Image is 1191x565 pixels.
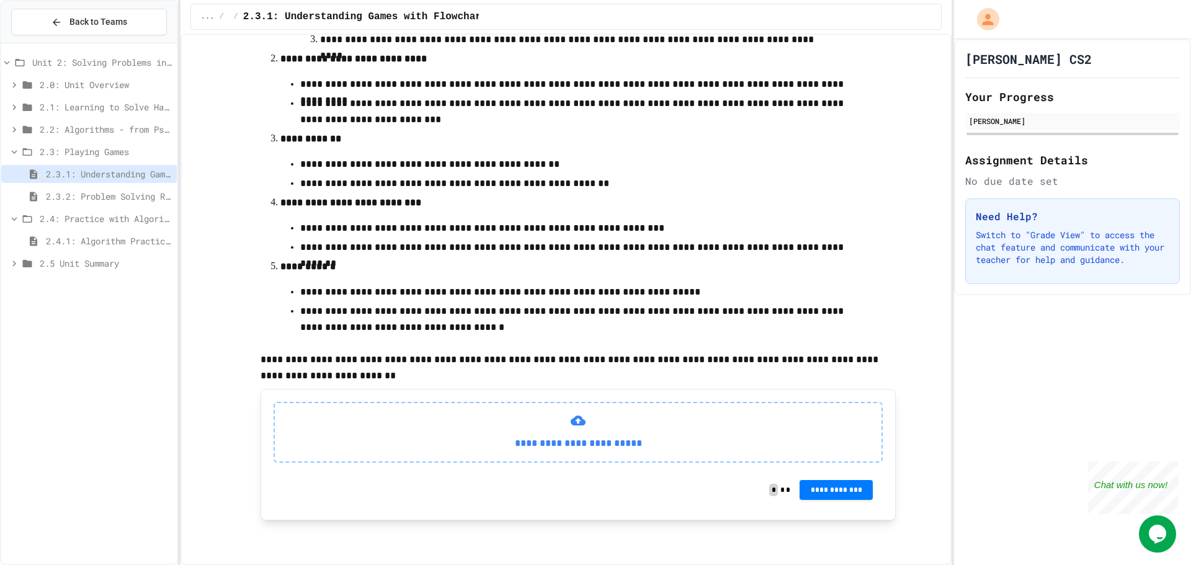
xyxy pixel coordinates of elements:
div: My Account [964,5,1002,33]
span: 2.3.1: Understanding Games with Flowcharts [46,167,172,180]
span: 2.3.1: Understanding Games with Flowcharts [243,9,493,24]
iframe: chat widget [1139,515,1179,553]
h1: [PERSON_NAME] CS2 [965,50,1092,68]
span: Back to Teams [69,16,127,29]
div: No due date set [965,174,1180,189]
span: / [219,12,223,22]
p: Switch to "Grade View" to access the chat feature and communicate with your teacher for help and ... [976,229,1169,266]
h3: Need Help? [976,209,1169,224]
span: 2.3.2: Problem Solving Reflection [46,190,172,203]
span: 2.0: Unit Overview [40,78,172,91]
button: Back to Teams [11,9,167,35]
h2: Assignment Details [965,151,1180,169]
h2: Your Progress [965,88,1180,105]
span: 2.5 Unit Summary [40,257,172,270]
div: [PERSON_NAME] [969,115,1176,127]
span: 2.4.1: Algorithm Practice Exercises [46,234,172,247]
span: ... [201,12,215,22]
iframe: chat widget [1088,461,1179,514]
span: 2.4: Practice with Algorithms [40,212,172,225]
span: 2.3: Playing Games [40,145,172,158]
span: 2.2: Algorithms - from Pseudocode to Flowcharts [40,123,172,136]
span: / [234,12,238,22]
span: 2.1: Learning to Solve Hard Problems [40,100,172,113]
span: Unit 2: Solving Problems in Computer Science [32,56,172,69]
